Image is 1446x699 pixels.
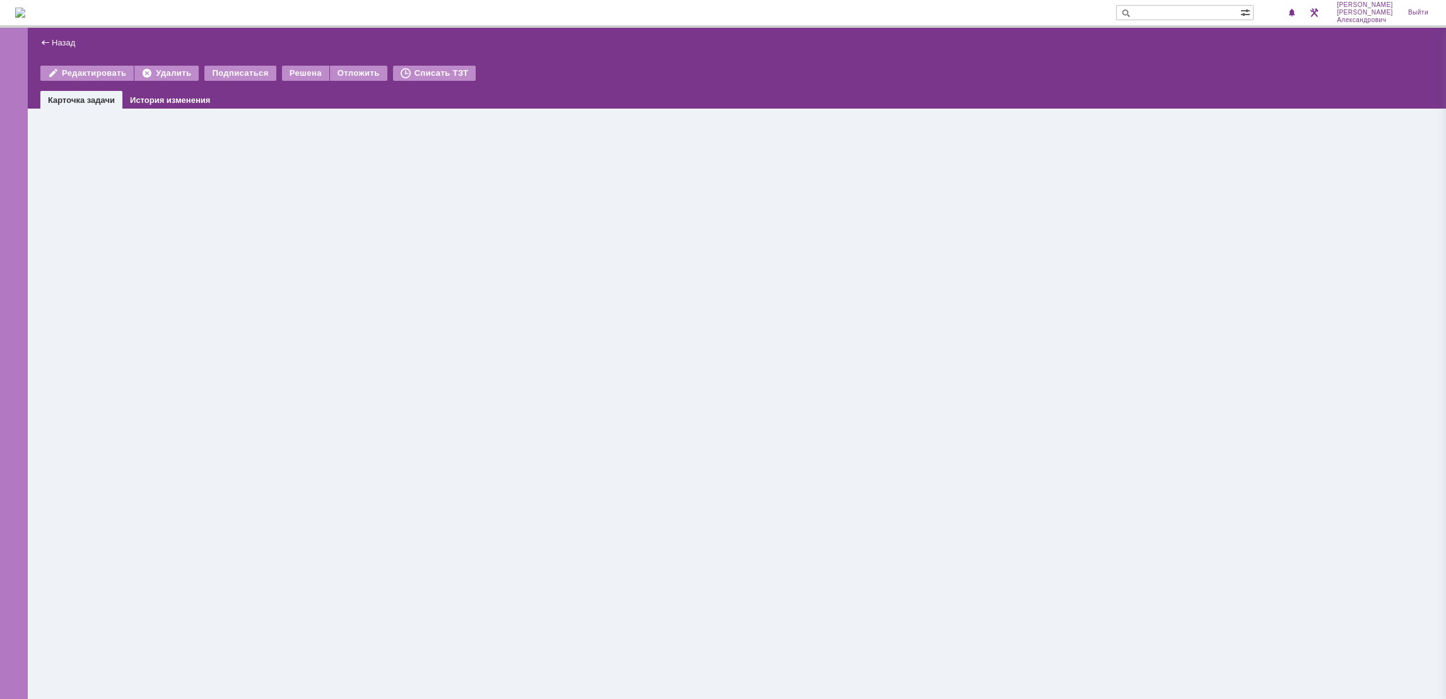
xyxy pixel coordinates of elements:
[15,8,25,18] img: logo
[1240,6,1253,18] span: Расширенный поиск
[52,38,75,47] a: Назад
[1337,16,1393,24] span: Александрович
[130,95,210,105] a: История изменения
[1337,1,1393,9] span: [PERSON_NAME]
[1307,5,1322,20] a: Перейти в интерфейс администратора
[48,95,115,105] a: Карточка задачи
[15,8,25,18] a: Перейти на домашнюю страницу
[1337,9,1393,16] span: [PERSON_NAME]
